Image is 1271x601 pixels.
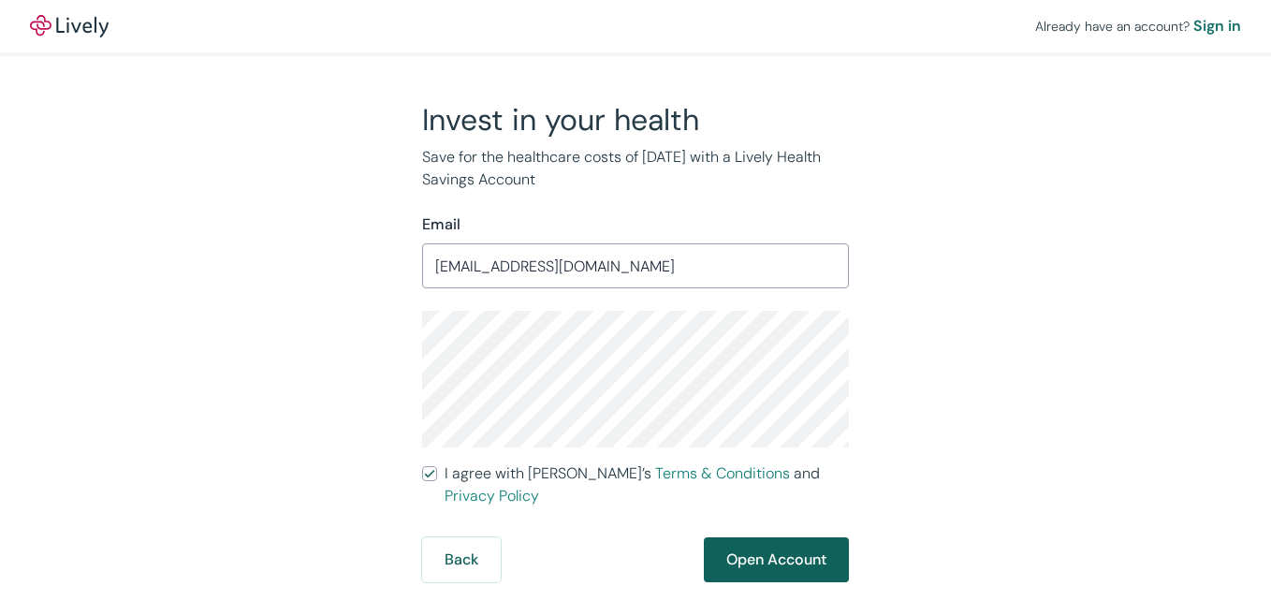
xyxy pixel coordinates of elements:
span: I agree with [PERSON_NAME]’s and [445,462,849,507]
a: Terms & Conditions [655,463,790,483]
label: Email [422,213,460,236]
img: Lively [30,15,109,37]
p: Save for the healthcare costs of [DATE] with a Lively Health Savings Account [422,146,849,191]
button: Open Account [704,537,849,582]
h2: Invest in your health [422,101,849,139]
div: Already have an account? [1035,15,1241,37]
a: Sign in [1193,15,1241,37]
a: LivelyLively [30,15,109,37]
button: Back [422,537,501,582]
a: Privacy Policy [445,486,539,506]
